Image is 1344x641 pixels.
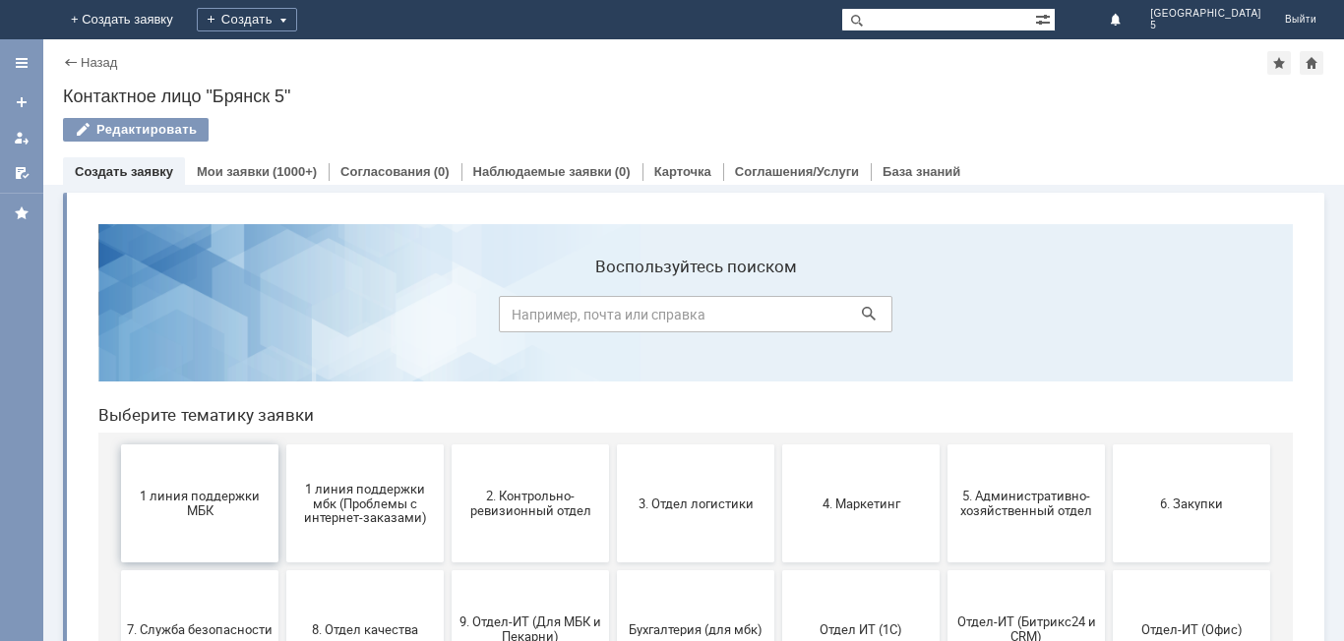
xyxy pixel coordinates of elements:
[1300,51,1323,75] div: Сделать домашней страницей
[700,488,857,606] button: не актуален
[540,287,686,302] span: 3. Отдел логистики
[38,236,196,354] button: 1 линия поддержки МБК
[16,197,1210,216] header: Выберите тематику заявки
[1150,20,1261,31] span: 5
[615,164,631,179] div: (0)
[210,272,355,317] span: 1 линия поддержки мбк (Проблемы с интернет-заказами)
[204,362,361,480] button: 8. Отдел качества
[735,164,859,179] a: Соглашения/Услуги
[44,539,190,554] span: Финансовый отдел
[434,164,450,179] div: (0)
[273,164,317,179] div: (1000+)
[369,236,526,354] button: 2. Контрольно-ревизионный отдел
[375,280,520,310] span: 2. Контрольно-ревизионный отдел
[705,413,851,428] span: Отдел ИТ (1С)
[473,164,612,179] a: Наблюдаемые заявки
[654,164,711,179] a: Карточка
[705,539,851,554] span: не актуален
[6,122,37,153] a: Мои заявки
[44,413,190,428] span: 7. Служба безопасности
[38,362,196,480] button: 7. Служба безопасности
[871,406,1016,436] span: Отдел-ИТ (Битрикс24 и CRM)
[1036,287,1182,302] span: 6. Закупки
[865,236,1022,354] button: 5. Административно-хозяйственный отдел
[540,413,686,428] span: Бухгалтерия (для мбк)
[44,280,190,310] span: 1 линия поддержки МБК
[197,164,270,179] a: Мои заявки
[375,406,520,436] span: 9. Отдел-ИТ (Для МБК и Пекарни)
[204,488,361,606] button: Франчайзинг
[6,87,37,118] a: Создать заявку
[1030,236,1188,354] button: 6. Закупки
[1035,9,1055,28] span: Расширенный поиск
[1030,362,1188,480] button: Отдел-ИТ (Офис)
[210,413,355,428] span: 8. Отдел качества
[705,287,851,302] span: 4. Маркетинг
[81,55,117,70] a: Назад
[534,236,692,354] button: 3. Отдел логистики
[865,362,1022,480] button: Отдел-ИТ (Битрикс24 и CRM)
[63,87,1324,106] div: Контактное лицо "Брянск 5"
[204,236,361,354] button: 1 линия поддержки мбк (Проблемы с интернет-заказами)
[416,48,810,68] label: Воспользуйтесь поиском
[883,164,960,179] a: База знаний
[871,280,1016,310] span: 5. Административно-хозяйственный отдел
[38,488,196,606] button: Финансовый отдел
[369,362,526,480] button: 9. Отдел-ИТ (Для МБК и Пекарни)
[210,539,355,554] span: Франчайзинг
[700,362,857,480] button: Отдел ИТ (1С)
[6,157,37,189] a: Мои согласования
[369,488,526,606] button: Это соглашение не активно!
[700,236,857,354] button: 4. Маркетинг
[75,164,173,179] a: Создать заявку
[534,488,692,606] button: [PERSON_NAME]. Услуги ИТ для МБК (оформляет L1)
[416,87,810,124] input: Например, почта или справка
[1150,8,1261,20] span: [GEOGRAPHIC_DATA]
[197,8,297,31] div: Создать
[340,164,431,179] a: Согласования
[375,532,520,561] span: Это соглашение не активно!
[1267,51,1291,75] div: Добавить в избранное
[1036,413,1182,428] span: Отдел-ИТ (Офис)
[534,362,692,480] button: Бухгалтерия (для мбк)
[540,524,686,568] span: [PERSON_NAME]. Услуги ИТ для МБК (оформляет L1)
